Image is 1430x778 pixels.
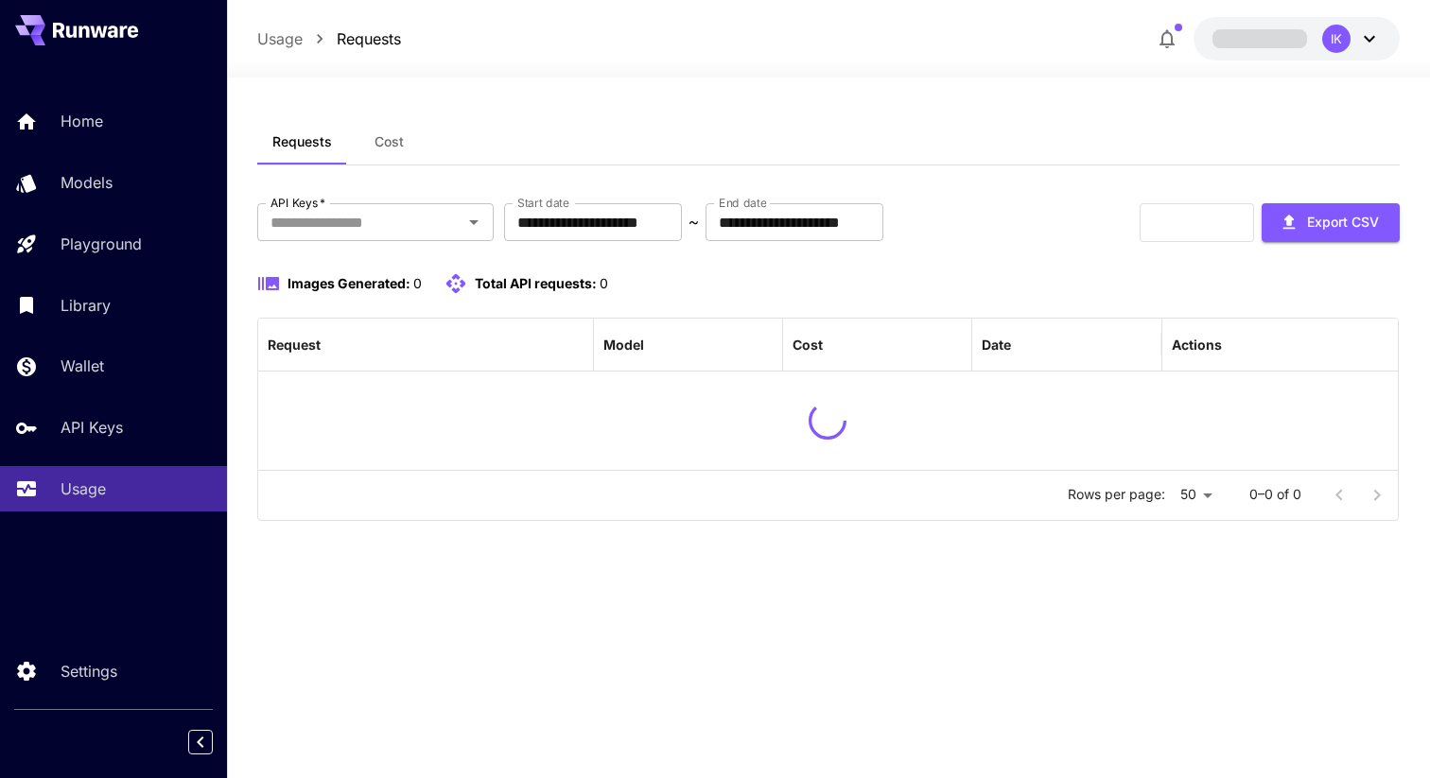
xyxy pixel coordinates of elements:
[461,209,487,235] button: Open
[1322,25,1351,53] div: IK
[270,195,325,211] label: API Keys
[61,110,103,132] p: Home
[288,275,410,291] span: Images Generated:
[1249,485,1301,504] p: 0–0 of 0
[719,195,766,211] label: End date
[603,337,644,353] div: Model
[272,133,332,150] span: Requests
[188,730,213,754] button: Collapse sidebar
[257,27,303,50] a: Usage
[61,416,123,439] p: API Keys
[793,337,823,353] div: Cost
[337,27,401,50] a: Requests
[1173,481,1219,509] div: 50
[61,354,104,377] p: Wallet
[202,725,227,759] div: Collapse sidebar
[475,275,597,291] span: Total API requests:
[600,275,608,291] span: 0
[61,660,117,683] p: Settings
[61,171,113,194] p: Models
[61,477,106,500] p: Usage
[413,275,422,291] span: 0
[982,337,1011,353] div: Date
[1262,203,1400,242] button: Export CSV
[61,294,111,317] p: Library
[257,27,401,50] nav: breadcrumb
[1068,485,1165,504] p: Rows per page:
[517,195,569,211] label: Start date
[268,337,321,353] div: Request
[689,211,699,233] p: ~
[375,133,404,150] span: Cost
[1194,17,1400,61] button: IK
[61,233,142,255] p: Playground
[1172,337,1222,353] div: Actions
